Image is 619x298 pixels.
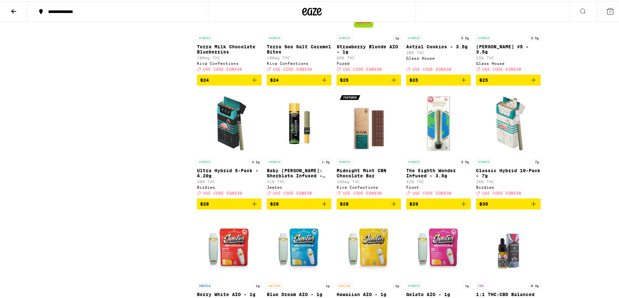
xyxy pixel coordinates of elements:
p: [PERSON_NAME] #5 - 3.5g [476,43,541,53]
span: $28 [270,200,279,205]
p: 41% THC [267,178,331,183]
button: Add to bag [406,73,471,84]
button: Add to bag [476,73,541,84]
span: USE CODE EQNX30 [343,66,382,70]
p: 26% THC [476,178,541,183]
p: 7g [533,158,541,163]
p: 3.5g [459,158,471,163]
p: 1g [254,281,262,287]
button: Add to bag [406,197,471,208]
p: 3.5g [529,34,541,40]
p: CBD [476,281,486,287]
span: $25 [479,76,488,81]
p: 100mg THC [197,54,262,59]
div: Jeeter [267,184,331,188]
p: Midnight Mint CBN Chocolate Bar [337,167,401,177]
span: $28 [200,200,209,205]
p: Blue Dream AIO - 1g [267,291,331,296]
div: Birdies [197,184,262,188]
div: Froot [406,184,471,188]
p: 1.3g [320,158,331,163]
img: Jeeter - Baby Cannon: Sherblato Infused - 1.3g [267,89,331,154]
span: Hi. Need any help? [4,5,47,10]
p: 86% THC [337,54,401,59]
p: 1g [393,34,401,40]
p: HYBRID [406,158,422,163]
p: Ultra Hybrid 5-Pack - 4.20g [197,167,262,177]
p: 1g [463,281,471,287]
span: USE CODE EQNX30 [482,66,521,70]
span: $29 [409,200,418,205]
span: $25 [409,76,418,81]
span: $30 [479,200,488,205]
p: Terra Sea Salt Caramel Bites [267,43,331,53]
p: SATIVA [267,281,282,287]
span: $24 [270,76,279,81]
a: Open page for Classic Hybrid 10-Pack - 7g from Birdies [476,89,541,197]
button: Add to bag [476,197,541,208]
p: INDICA [197,281,213,287]
div: Kiva Confections [267,60,331,64]
button: Add to bag [337,197,401,208]
span: $25 [340,76,349,81]
span: $24 [200,76,209,81]
p: HYBRID [406,34,422,40]
img: Froot - The Eighth Wonder Infused - 3.5g [406,89,471,154]
p: Strawberry Blonde AIO - 1g [337,43,401,53]
p: 28% THC [406,49,471,54]
p: Gelato AIO - 1g [406,291,471,296]
span: USE CODE EQNX30 [203,66,242,70]
span: USE CODE EQNX30 [273,66,312,70]
div: Birdies [476,184,541,188]
div: Glass House [476,60,541,64]
img: Birdies - Classic Hybrid 10-Pack - 7g [476,89,541,154]
p: 1g [324,281,331,287]
p: Berry White AIO - 1g [197,291,262,296]
p: HYBRID [267,158,282,163]
p: HYBRID [406,281,422,287]
button: Add to bag [267,197,331,208]
p: Hawaiian AIO - 1g [337,291,401,296]
button: Add to bag [337,73,401,84]
p: 1g [393,281,401,287]
button: Add to bag [267,73,331,84]
img: Proof - 1:1 THC:CBD Balanced Tincture - 300mg [476,213,541,278]
span: $28 [340,200,349,205]
div: Glass House [406,55,471,59]
p: HYBRID [337,34,352,40]
span: USE CODE EQNX30 [343,190,382,194]
span: USE CODE EQNX30 [273,190,312,194]
a: Open page for The Eighth Wonder Infused - 3.5g from Froot [406,89,471,197]
p: 4.2g [250,158,262,163]
p: HYBRID [476,158,492,163]
span: USE CODE EQNX30 [482,190,521,194]
img: Jeeter - Berry White AIO - 1g [197,213,262,278]
p: SATIVA [337,281,352,287]
span: USE CODE EQNX30 [412,190,451,194]
img: Jeeter - Hawaiian AIO - 1g [337,213,401,278]
p: HYBRID [337,158,352,163]
p: 3.5g [459,34,471,40]
p: 100mg THC [267,54,331,59]
p: 25% THC [476,54,541,59]
p: Terra Milk Chocolate Blueberries [197,43,262,53]
p: HYBRID [197,158,213,163]
p: Classic Hybrid 10-Pack - 7g [476,167,541,177]
img: Kiva Confections - Midnight Mint CBN Chocolate Bar [337,89,401,154]
div: Fuzed [337,60,401,64]
div: Kiva Confections [197,60,262,64]
button: Add to bag [197,197,262,208]
a: Open page for Baby Cannon: Sherblato Infused - 1.3g from Jeeter [267,89,331,197]
img: Birdies - Ultra Hybrid 5-Pack - 4.20g [197,89,262,154]
p: HYBRID [476,34,492,40]
p: 30% THC [197,178,262,183]
p: Astral Cookies - 3.5g [406,43,471,48]
span: USE CODE EQNX30 [412,66,451,70]
p: The Eighth Wonder Infused - 3.5g [406,167,471,177]
p: 42% THC [406,178,471,183]
a: Open page for Ultra Hybrid 5-Pack - 4.20g from Birdies [197,89,262,197]
div: Kiva Confections [337,184,401,188]
p: Baby [PERSON_NAME]: Sherblato Infused - 1.3g [267,167,331,177]
p: HYBRID [197,34,213,40]
p: 100mg THC [337,178,401,183]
